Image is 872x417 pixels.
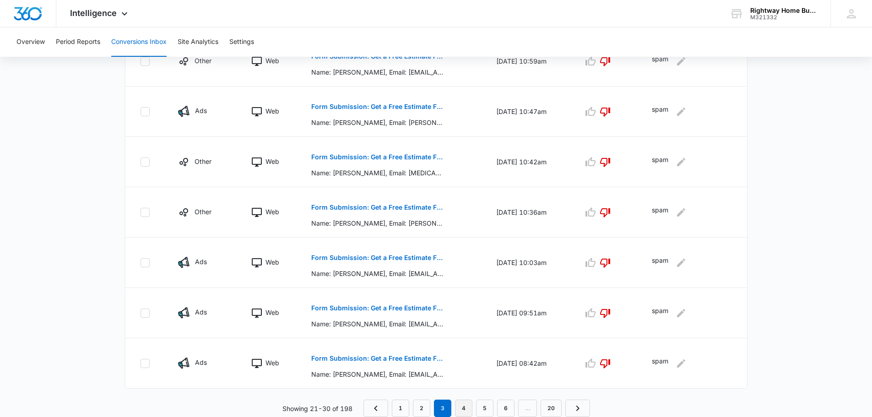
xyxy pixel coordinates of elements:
p: Form Submission: Get a Free Estimate Form - NEW [DATE] [311,204,444,211]
p: Web [265,157,279,166]
p: Form Submission: Get a Free Estimate Form - NEW [DATE] [311,103,444,110]
em: 3 [434,400,451,417]
button: Edit Comments [674,255,688,270]
p: Web [265,257,279,267]
td: [DATE] 10:47am [485,87,572,137]
p: Web [265,56,279,65]
button: Form Submission: Get a Free Estimate Form - NEW [DATE] [311,196,444,218]
p: Form Submission: Get a Free Estimate Form - NEW [DATE] [311,255,444,261]
td: [DATE] 08:42am [485,338,572,389]
button: Edit Comments [674,54,688,69]
a: Previous Page [363,400,388,417]
p: Ads [195,307,207,317]
td: [DATE] 10:03am [485,238,572,288]
p: Ads [195,257,207,266]
p: Form Submission: Get a Free Estimate Form - NEW [DATE] [311,305,444,311]
a: Page 20 [541,400,562,417]
button: Form Submission: Get a Free Estimate Form - NEW [DATE] [311,146,444,168]
a: Page 5 [476,400,493,417]
td: [DATE] 10:36am [485,187,572,238]
p: Name: [PERSON_NAME], Email: [EMAIL_ADDRESS][DOMAIN_NAME], Phone: [PHONE_NUMBER], Zip Code: 22207,... [311,269,444,278]
p: Name: [PERSON_NAME], Email: [PERSON_NAME][EMAIL_ADDRESS][DOMAIN_NAME], Phone: [PHONE_NUMBER], Zip... [311,218,444,228]
button: Form Submission: Get a Free Estimate Form - NEW [DATE] [311,297,444,319]
a: Page 6 [497,400,515,417]
a: Page 4 [455,400,472,417]
td: [DATE] 10:59am [485,36,572,87]
p: spam [652,104,668,119]
td: [DATE] 10:42am [485,137,572,187]
p: Web [265,308,279,317]
p: Web [265,207,279,217]
p: Name: [PERSON_NAME], Email: [EMAIL_ADDRESS][DOMAIN_NAME], Phone: [PHONE_NUMBER], Zip Code: 08108,... [311,369,444,379]
button: Form Submission: Get a Free Estimate Form - NEW [DATE] [311,247,444,269]
p: spam [652,306,668,320]
p: Ads [195,106,207,115]
p: Name: [PERSON_NAME], Email: [PERSON_NAME][EMAIL_ADDRESS][DOMAIN_NAME], Phone: [PHONE_NUMBER], Zip... [311,118,444,127]
a: Page 1 [392,400,409,417]
p: Form Submission: Get a Free Estimate Form - NEW [DATE] [311,355,444,362]
button: Conversions Inbox [111,27,167,57]
p: Other [195,207,211,217]
p: Ads [195,357,207,367]
p: Name: [PERSON_NAME], Email: [EMAIL_ADDRESS][DOMAIN_NAME], Phone: [PHONE_NUMBER], Zip Code: 70767,... [311,319,444,329]
p: Other [195,56,211,65]
span: Intelligence [70,8,117,18]
button: Form Submission: Get a Free Estimate Form - NEW [DATE] [311,347,444,369]
p: spam [652,155,668,169]
p: Web [265,106,279,116]
button: Edit Comments [674,155,688,169]
p: spam [652,205,668,220]
div: account name [750,7,817,14]
p: Web [265,358,279,368]
div: account id [750,14,817,21]
p: Name: [PERSON_NAME], Email: [EMAIL_ADDRESS][DOMAIN_NAME], Phone: [PHONE_NUMBER], Zip Code: 33602,... [311,67,444,77]
p: Name: [PERSON_NAME], Email: [MEDICAL_DATA][EMAIL_ADDRESS][DOMAIN_NAME], Phone: [PHONE_NUMBER], Zi... [311,168,444,178]
p: spam [652,255,668,270]
button: Site Analytics [178,27,218,57]
button: Edit Comments [674,104,688,119]
p: Showing 21-30 of 198 [282,404,352,413]
button: Settings [229,27,254,57]
p: spam [652,54,668,69]
a: Next Page [565,400,590,417]
button: Period Reports [56,27,100,57]
p: Form Submission: Get a Free Estimate Form - NEW [DATE] [311,154,444,160]
button: Edit Comments [674,306,688,320]
td: [DATE] 09:51am [485,288,572,338]
nav: Pagination [363,400,590,417]
button: Form Submission: Get a Free Estimate Form - NEW [DATE] [311,96,444,118]
p: spam [652,356,668,371]
button: Edit Comments [674,205,688,220]
button: Edit Comments [674,356,688,371]
button: Overview [16,27,45,57]
p: Other [195,157,211,166]
a: Page 2 [413,400,430,417]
